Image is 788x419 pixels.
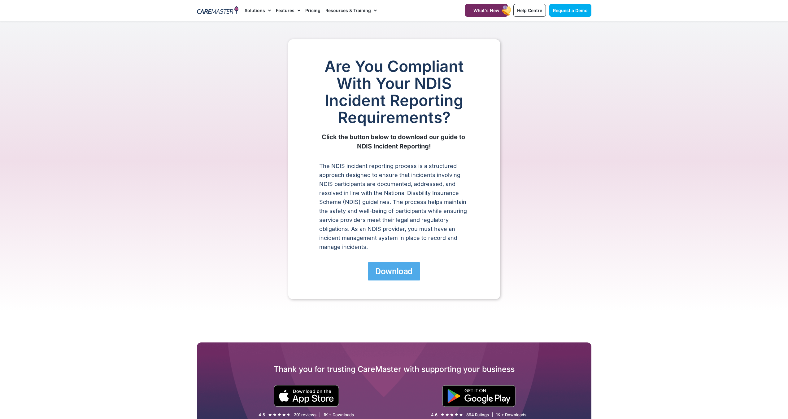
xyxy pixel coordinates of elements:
[197,364,591,374] h2: Thank you for trusting CareMaster with supporting your business
[273,412,277,418] i: ★
[294,412,354,417] div: 201 reviews | 1K + Downloads
[268,412,272,418] i: ★
[445,412,449,418] i: ★
[553,8,588,13] span: Request a Demo
[322,133,467,150] b: Click the button below to download our guide to NDIS Incident Reporting!
[259,412,265,417] div: 4.5
[268,412,291,418] div: 4.5/5
[513,4,546,17] a: Help Centre
[549,4,591,17] a: Request a Demo
[442,385,516,407] img: "Get is on" Black Google play button.
[441,412,463,418] div: 4.6/5
[431,412,438,417] div: 4.6
[319,58,469,126] h1: Are You Compliant With Your NDIS Incident Reporting Requirements?
[375,266,412,277] span: Download
[517,8,542,13] span: Help Centre
[197,6,239,15] img: CareMaster Logo
[368,262,420,280] a: Download
[277,412,281,418] i: ★
[319,161,469,251] p: The NDIS incident reporting process is a structured approach designed to ensure that incidents in...
[441,412,445,418] i: ★
[473,8,499,13] span: What's New
[466,412,526,417] div: 894 Ratings | 1K + Downloads
[465,4,508,17] a: What's New
[287,412,291,418] i: ★
[273,385,339,407] img: small black download on the apple app store button.
[282,412,286,418] i: ★
[450,412,454,418] i: ★
[459,412,463,418] i: ★
[455,412,459,418] i: ★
